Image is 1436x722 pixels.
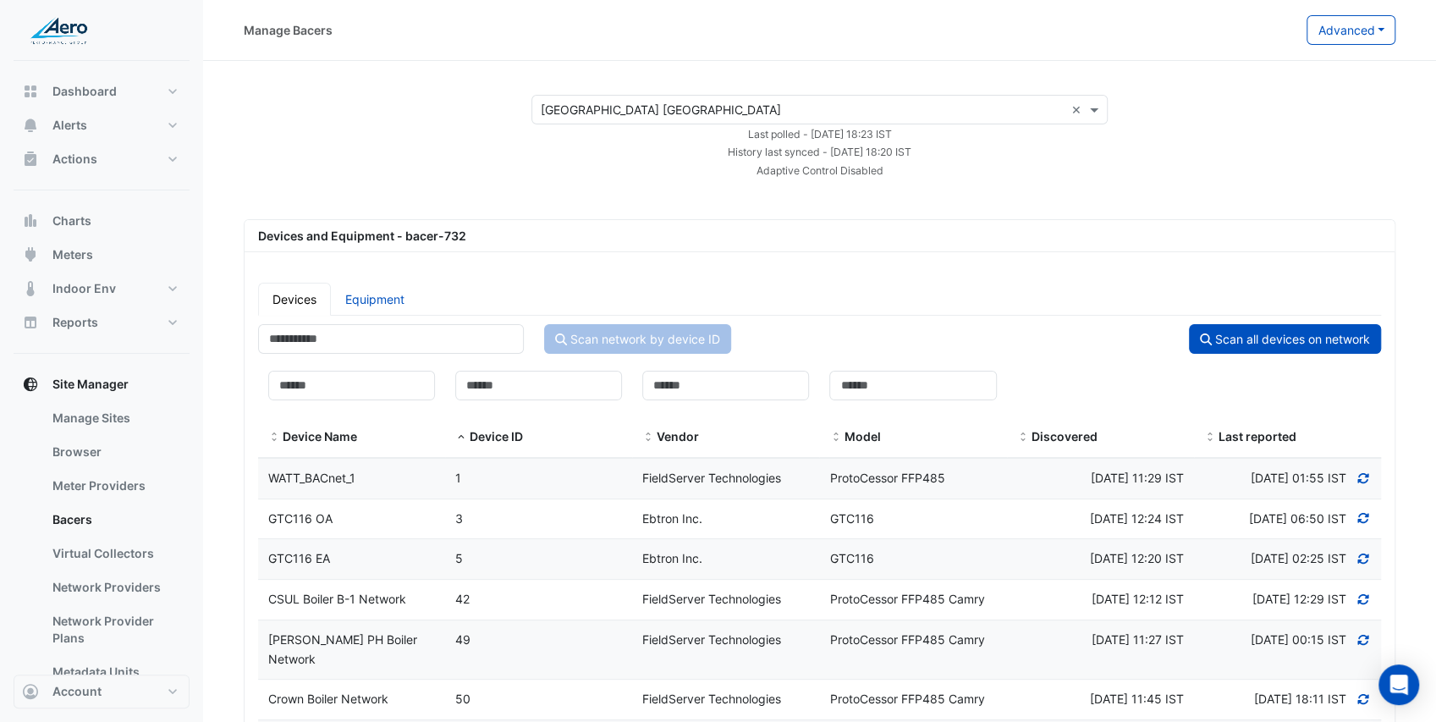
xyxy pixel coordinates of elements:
span: Discovered [1017,431,1029,444]
button: Dashboard [14,74,190,108]
a: Refresh [1356,551,1371,565]
app-icon: Charts [22,212,39,229]
a: Refresh [1356,511,1371,526]
span: Device Name [283,429,357,444]
span: 3 [455,511,463,526]
span: Discovered at [1250,632,1345,647]
span: ProtoCessor FFP485 Camry [829,592,984,606]
button: Advanced [1307,15,1395,45]
span: Ebtron Inc. [642,551,702,565]
button: Actions [14,142,190,176]
span: Site Manager [52,376,129,393]
span: 50 [455,692,470,706]
span: FieldServer Technologies [642,692,781,706]
span: Charts [52,212,91,229]
span: Discovered at [1248,511,1345,526]
app-icon: Site Manager [22,376,39,393]
img: Company Logo [20,14,96,47]
app-icon: Indoor Env [22,280,39,297]
span: GTC116 [829,551,873,565]
a: Browser [39,435,190,469]
app-icon: Dashboard [22,83,39,100]
span: 1 [455,471,461,485]
span: Crown Boiler Network [268,692,388,706]
span: Meters [52,246,93,263]
span: FieldServer Technologies [642,592,781,606]
a: Virtual Collectors [39,537,190,570]
app-icon: Meters [22,246,39,263]
span: 49 [455,632,470,647]
span: Vendor [657,429,699,444]
span: 5 [455,551,463,565]
app-icon: Actions [22,151,39,168]
span: Model [829,431,841,444]
div: Devices and Equipment - bacer-732 [248,227,1391,245]
span: Tue 02-Sep-2025 05:45 CDT [1090,692,1184,706]
button: Meters [14,238,190,272]
button: Indoor Env [14,272,190,306]
a: Equipment [331,283,419,316]
span: Model [844,429,880,444]
span: ProtoCessor FFP485 [829,471,944,485]
span: Vendor [642,431,654,444]
span: Tue 02-Sep-2025 06:24 CDT [1090,511,1184,526]
span: Alerts [52,117,87,134]
a: Metadata Units [39,655,190,689]
span: FieldServer Technologies [642,471,781,485]
span: Discovered at [1252,592,1345,606]
span: Indoor Env [52,280,116,297]
a: Network Provider Plans [39,604,190,655]
a: Refresh [1356,632,1371,647]
span: Device ID [455,431,467,444]
span: Tue 02-Sep-2025 05:27 CDT [1092,632,1184,647]
button: Scan all devices on network [1189,324,1381,354]
a: Devices [258,283,331,316]
span: [PERSON_NAME] PH Boiler Network [268,632,417,666]
span: Discovered at [1250,471,1345,485]
button: Charts [14,204,190,238]
button: Site Manager [14,367,190,401]
span: CSUL Boiler B-1 Network [268,592,406,606]
span: Actions [52,151,97,168]
span: Last reported [1204,431,1216,444]
small: Fri 12-Sep-2025 12:20 CDT [728,146,911,158]
span: Discovered at [1250,551,1345,565]
div: Manage Bacers [244,21,333,39]
span: ProtoCessor FFP485 Camry [829,632,984,647]
span: Clear [1071,101,1086,118]
a: Refresh [1356,692,1371,706]
button: Reports [14,306,190,339]
span: Reports [52,314,98,331]
span: Last reported [1219,429,1296,444]
span: Device Name [268,431,280,444]
app-icon: Alerts [22,117,39,134]
a: Network Providers [39,570,190,604]
span: 42 [455,592,470,606]
a: Refresh [1356,592,1371,606]
span: Ebtron Inc. [642,511,702,526]
button: Alerts [14,108,190,142]
span: GTC116 [829,511,873,526]
span: Dashboard [52,83,117,100]
span: Account [52,683,102,700]
small: Adaptive Control Disabled [757,164,883,177]
span: Device ID [470,429,523,444]
span: Discovered [1032,429,1098,444]
a: Refresh [1356,471,1371,485]
span: Tue 02-Sep-2025 06:12 CDT [1092,592,1184,606]
span: Tue 02-Sep-2025 06:20 CDT [1090,551,1184,565]
div: Open Intercom Messenger [1378,664,1419,705]
span: Tue 02-Sep-2025 05:29 CDT [1091,471,1184,485]
app-icon: Reports [22,314,39,331]
a: Meter Providers [39,469,190,503]
span: ProtoCessor FFP485 Camry [829,692,984,706]
span: GTC116 OA [268,511,333,526]
span: GTC116 EA [268,551,330,565]
span: Discovered at [1253,692,1345,706]
a: Manage Sites [39,401,190,435]
small: Fri 12-Sep-2025 12:23 CDT [748,128,892,141]
button: Account [14,675,190,708]
span: FieldServer Technologies [642,632,781,647]
span: WATT_BACnet_1 [268,471,355,485]
a: Bacers [39,503,190,537]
